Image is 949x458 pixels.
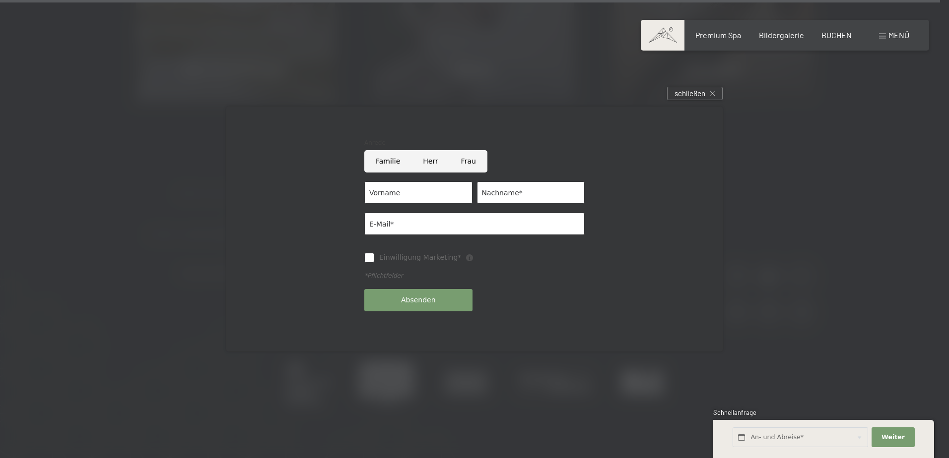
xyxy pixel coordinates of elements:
[888,30,909,40] span: Menü
[675,88,705,99] span: schließen
[881,433,905,442] span: Weiter
[364,272,585,280] div: *Pflichtfelder
[759,30,804,40] a: Bildergalerie
[821,30,852,40] a: BUCHEN
[695,30,741,40] a: Premium Spa
[364,138,585,148] div: Anrede
[401,295,436,305] span: Absenden
[872,427,914,448] button: Weiter
[713,408,756,416] span: Schnellanfrage
[379,253,461,263] span: Einwilligung Marketing*
[364,289,473,311] button: Absenden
